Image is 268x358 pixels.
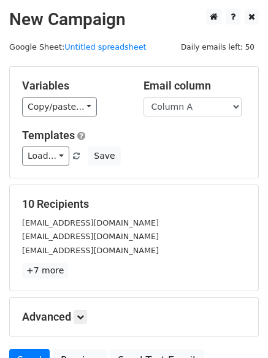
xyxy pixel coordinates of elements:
[9,42,147,51] small: Google Sheet:
[22,147,69,166] a: Load...
[22,97,97,116] a: Copy/paste...
[9,9,259,30] h2: New Campaign
[22,246,159,255] small: [EMAIL_ADDRESS][DOMAIN_NAME]
[22,197,246,211] h5: 10 Recipients
[207,299,268,358] iframe: Chat Widget
[177,42,259,51] a: Daily emails left: 50
[22,310,246,324] h5: Advanced
[22,79,125,93] h5: Variables
[64,42,146,51] a: Untitled spreadsheet
[22,232,159,241] small: [EMAIL_ADDRESS][DOMAIN_NAME]
[88,147,120,166] button: Save
[22,218,159,227] small: [EMAIL_ADDRESS][DOMAIN_NAME]
[22,129,75,142] a: Templates
[144,79,247,93] h5: Email column
[177,40,259,54] span: Daily emails left: 50
[22,263,68,278] a: +7 more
